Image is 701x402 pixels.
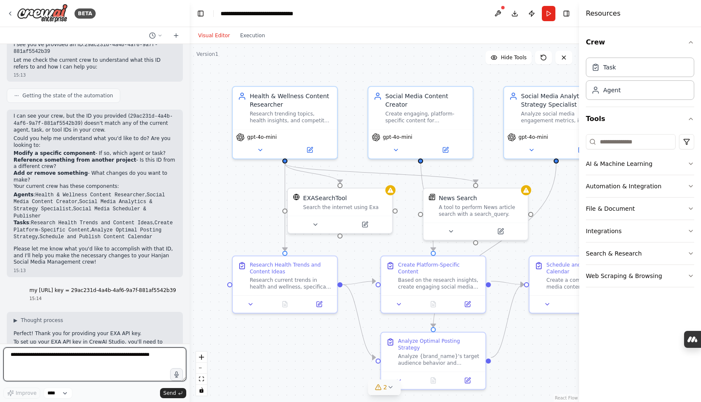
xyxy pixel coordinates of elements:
[586,54,694,107] div: Crew
[14,206,146,219] code: Social Media Scheduler & Publisher
[281,163,480,183] g: Edge from aca91228-81b9-41de-96d7-3758fc714e1a to c9a1f22f-9515-4a8e-b80e-a31b0e1d4ef4
[281,163,289,251] g: Edge from aca91228-81b9-41de-96d7-3758fc714e1a to be59b31a-bd71-44ee-861e-29ac773ea046
[17,4,68,23] img: Logo
[196,352,207,363] button: zoom in
[586,153,694,175] button: AI & Machine Learning
[586,198,694,220] button: File & Document
[14,41,176,55] p: I see you've provided an ID:
[341,220,389,230] button: Open in side panel
[603,86,621,94] div: Agent
[453,299,482,309] button: Open in side panel
[14,220,176,241] li: : , , ,
[14,170,176,183] li: - What changes do you want to make?
[14,227,162,240] code: Analyze Optimal Posting Strategy
[529,256,635,314] div: Schedule and Publish Content CalendarCreate a comprehensive social media content calendar for {br...
[586,131,694,294] div: Tools
[196,374,207,385] button: fit view
[439,204,522,218] div: A tool to perform News article search with a search_query.
[546,277,629,290] div: Create a comprehensive social media content calendar for {brand_name} that integrates the created...
[16,390,36,396] span: Improve
[398,277,480,290] div: Based on the research insights, create engaging social media content for {brand_name} across Inst...
[247,134,277,140] span: gpt-4o-mini
[14,199,152,212] code: Social Media Analytics & Strategy Specialist
[453,375,482,385] button: Open in side panel
[196,51,218,58] div: Version 1
[14,339,176,352] p: To set up your EXA API key in CrewAI Studio, you'll need to configure it as an environment
[501,54,527,61] span: Hide Tools
[14,72,176,78] div: 15:13
[287,188,393,234] div: EXASearchToolEXASearchToolSearch the internet using Exa
[14,157,176,170] li: - Is this ID from a different crew?
[14,113,176,134] p: I can see your crew, but the ID you provided ( ) doesn't match any of the current agent, task, or...
[14,220,173,233] code: Create Platform-Specific Content
[398,262,480,275] div: Create Platform-Specific Content
[428,194,435,201] img: SerplyNewsSearchTool
[439,194,477,202] div: News Search
[304,299,334,309] button: Open in side panel
[14,150,95,156] strong: Modify a specific component
[384,383,387,391] span: 2
[267,299,303,309] button: No output available
[380,332,486,390] div: Analyze Optimal Posting StrategyAnalyze {brand_name}'s target audience behavior and platform-spec...
[486,51,532,64] button: Hide Tools
[22,92,113,99] span: Getting the state of the automation
[195,8,207,19] button: Hide left sidebar
[14,317,17,324] span: ▶
[250,110,332,124] div: Research trending topics, health insights, and competitor content in the liver detox and wellness...
[250,262,332,275] div: Research Health Trends and Content Ideas
[235,30,270,41] button: Execution
[560,8,572,19] button: Hide right sidebar
[160,388,186,398] button: Send
[14,330,176,337] p: Perfect! Thank you for providing your EXA API key.
[477,226,524,237] button: Open in side panel
[14,192,33,198] strong: Agents
[586,220,694,242] button: Integrations
[250,92,332,109] div: Health & Wellness Content Researcher
[342,280,375,361] g: Edge from be59b31a-bd71-44ee-861e-29ac773ea046 to f997b7d6-9469-4acb-972a-e150f164fafa
[14,267,176,274] div: 15:13
[14,170,88,176] strong: Add or remove something
[398,353,480,366] div: Analyze {brand_name}'s target audience behavior and platform-specific engagement patterns to dete...
[422,188,528,241] div: SerplyNewsSearchToolNews SearchA tool to perform News article search with a search_query.
[415,375,451,385] button: No output available
[385,110,467,124] div: Create engaging, platform-specific content for {brand_name} across multiple social media platform...
[75,8,96,19] div: BETA
[586,265,694,287] button: Web Scraping & Browsing
[586,175,694,197] button: Automation & Integration
[146,30,166,41] button: Switch to previous chat
[398,338,480,351] div: Analyze Optimal Posting Strategy
[303,204,387,211] div: Search the internet using Exa
[14,246,176,266] p: Please let me know what you'd like to accomplish with that ID, and I'll help you make the necessa...
[14,135,176,149] p: Could you help me understand what you'd like to do? Are you looking to:
[564,299,600,309] button: No output available
[303,194,347,202] div: EXASearchTool
[555,396,578,400] a: React Flow attribution
[385,92,467,109] div: Social Media Content Creator
[14,183,176,190] p: Your current crew has these components:
[415,299,451,309] button: No output available
[163,390,176,396] span: Send
[286,145,334,155] button: Open in side panel
[14,42,158,55] code: 29ac231d-4a4b-4af6-9a7f-881af5542b39
[196,352,207,396] div: React Flow controls
[521,110,603,124] div: Analyze social media engagement metrics, identify optimal posting times, and provide data-driven ...
[169,30,183,41] button: Start a new chat
[232,86,338,159] div: Health & Wellness Content ResearcherResearch trending topics, health insights, and competitor con...
[416,155,437,251] g: Edge from 8e55842d-1ef8-4b6c-817b-79a25df17839 to 6d17bc44-cc36-4556-834a-e1160e2f2829
[29,295,176,302] div: 15:14
[193,30,235,41] button: Visual Editor
[14,317,63,324] button: ▶Thought process
[586,107,694,131] button: Tools
[491,277,524,289] g: Edge from 6d17bc44-cc36-4556-834a-e1160e2f2829 to 66675013-ef92-4eb8-be9d-8ba9fa5dc80b
[196,363,207,374] button: zoom out
[429,163,560,327] g: Edge from 904bdddc-f59d-454c-829c-03f9d3059aea to f997b7d6-9469-4acb-972a-e150f164fafa
[380,256,486,314] div: Create Platform-Specific ContentBased on the research insights, create engaging social media cont...
[3,388,40,399] button: Improve
[342,277,375,289] g: Edge from be59b31a-bd71-44ee-861e-29ac773ea046 to 6d17bc44-cc36-4556-834a-e1160e2f2829
[503,86,609,159] div: Social Media Analytics & Strategy SpecialistAnalyze social media engagement metrics, identify opt...
[232,256,338,314] div: Research Health Trends and Content IdeasResearch current trends in health and wellness, specifica...
[586,8,621,19] h4: Resources
[519,134,548,140] span: gpt-4o-mini
[293,194,300,201] img: EXASearchTool
[491,280,524,361] g: Edge from f997b7d6-9469-4acb-972a-e150f164fafa to 66675013-ef92-4eb8-be9d-8ba9fa5dc80b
